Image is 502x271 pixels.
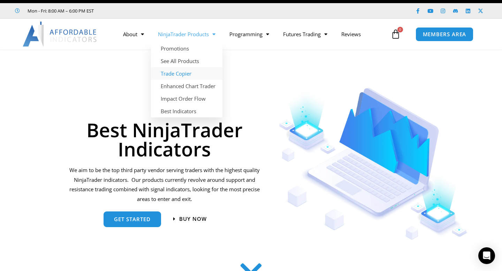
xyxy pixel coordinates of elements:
a: Best Indicators [151,105,222,117]
a: NinjaTrader Products [151,26,222,42]
img: Indicators 1 | Affordable Indicators – NinjaTrader [279,88,468,240]
a: Impact Order Flow [151,92,222,105]
iframe: Customer reviews powered by Trustpilot [104,7,208,14]
a: Reviews [334,26,368,42]
span: MEMBERS AREA [423,32,466,37]
a: get started [104,211,161,227]
span: get started [114,217,151,222]
a: Buy now [173,216,207,222]
a: Futures Trading [276,26,334,42]
a: MEMBERS AREA [416,27,474,41]
p: We aim to be the top third party vendor serving traders with the highest quality NinjaTrader indi... [68,165,261,204]
a: Programming [222,26,276,42]
div: Open Intercom Messenger [478,247,495,264]
ul: NinjaTrader Products [151,42,222,117]
a: 0 [380,24,411,44]
span: 0 [397,27,403,32]
nav: Menu [116,26,389,42]
a: Trade Copier [151,67,222,80]
h1: Best NinjaTrader Indicators [68,120,261,158]
a: Promotions [151,42,222,55]
a: About [116,26,151,42]
img: LogoAI | Affordable Indicators – NinjaTrader [23,22,98,47]
span: Buy now [179,216,207,222]
a: Enhanced Chart Trader [151,80,222,92]
span: Mon - Fri: 8:00 AM – 6:00 PM EST [26,7,94,15]
a: See All Products [151,55,222,67]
